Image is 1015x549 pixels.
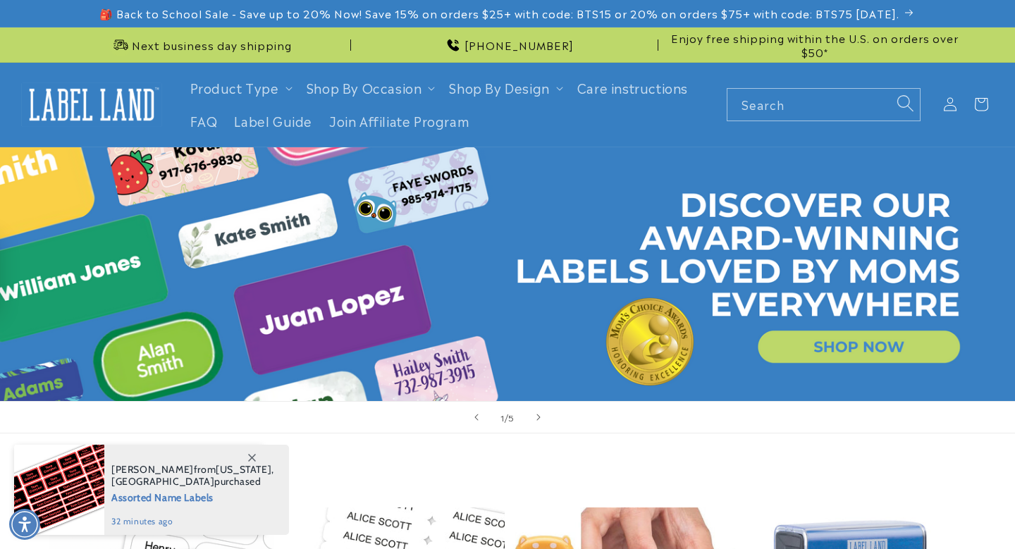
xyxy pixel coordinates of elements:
[569,71,696,104] a: Care instructions
[505,410,509,424] span: /
[500,410,505,424] span: 1
[664,31,966,58] span: Enjoy free shipping within the U.S. on orders over $50*
[226,104,321,137] a: Label Guide
[307,80,422,96] span: Shop By Occasion
[111,463,194,476] span: [PERSON_NAME]
[9,509,40,540] div: Accessibility Menu
[523,402,554,433] button: Next slide
[111,464,274,488] span: from , purchased
[508,410,515,424] span: 5
[16,78,168,132] a: Label Land
[182,104,226,137] a: FAQ
[190,113,218,129] span: FAQ
[49,464,966,486] h2: Best sellers
[461,402,492,433] button: Previous slide
[890,88,921,119] button: Search
[577,80,688,96] span: Care instructions
[182,71,298,104] summary: Product Type
[111,475,214,488] span: [GEOGRAPHIC_DATA]
[21,82,162,126] img: Label Land
[49,27,351,62] div: Announcement
[329,113,469,129] span: Join Affiliate Program
[99,6,899,20] span: 🎒 Back to School Sale - Save up to 20% Now! Save 15% on orders $25+ with code: BTS15 or 20% on or...
[449,78,549,97] a: Shop By Design
[321,104,478,137] a: Join Affiliate Program
[441,71,568,104] summary: Shop By Design
[216,463,271,476] span: [US_STATE]
[234,113,312,129] span: Label Guide
[190,78,279,97] a: Product Type
[357,27,658,62] div: Announcement
[664,27,966,62] div: Announcement
[298,71,441,104] summary: Shop By Occasion
[132,38,292,52] span: Next business day shipping
[465,38,574,52] span: [PHONE_NUMBER]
